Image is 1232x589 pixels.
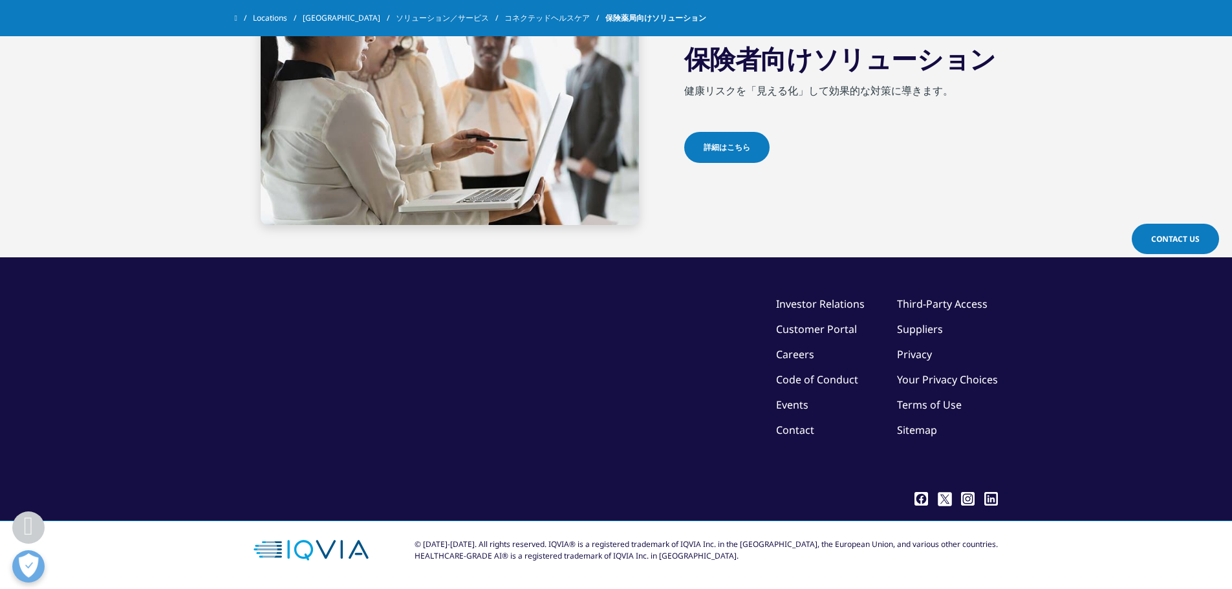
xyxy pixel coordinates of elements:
[776,398,808,412] a: Events
[776,347,814,361] a: Careers
[897,398,962,412] a: Terms of Use
[776,423,814,437] a: Contact
[12,550,45,583] button: 優先設定センターを開く
[684,132,770,163] a: 詳細はこちら
[253,6,303,30] a: Locations
[897,297,988,311] a: Third-Party Access
[415,539,998,562] div: © [DATE]-[DATE]. All rights reserved. IQVIA® is a registered trademark of IQVIA Inc. in the [GEOG...
[776,372,858,387] a: Code of Conduct
[776,297,865,311] a: Investor Relations
[897,347,932,361] a: Privacy
[897,322,943,336] a: Suppliers
[684,43,998,75] h3: 保険者向けソリューション
[897,372,998,387] a: Your Privacy Choices
[396,6,504,30] a: ソリューション／サービス
[776,322,857,336] a: Customer Portal
[684,83,998,106] p: 健康リスクを「見える化」して効果的な対策に導きます。
[1151,233,1200,244] span: Contact Us
[303,6,396,30] a: [GEOGRAPHIC_DATA]
[504,6,605,30] a: コネクテッドヘルスケア
[605,6,706,30] span: 保険薬局向けソリューション
[704,142,750,153] span: 詳細はこちら
[897,423,937,437] a: Sitemap
[1132,224,1219,254] a: Contact Us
